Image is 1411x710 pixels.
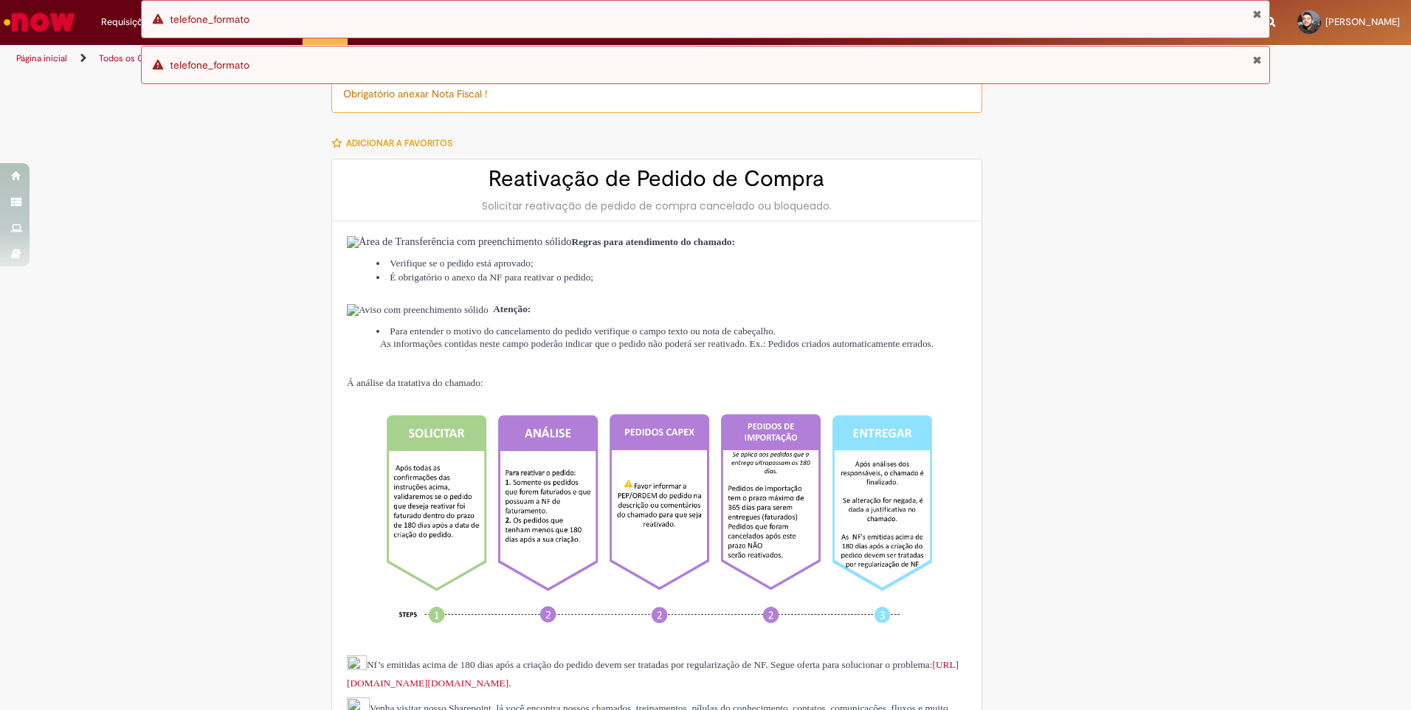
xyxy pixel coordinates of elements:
button: Adicionar a Favoritos [331,128,460,159]
strong: Atenção: [493,303,531,314]
img: ServiceNow [1,7,77,37]
span: Nf’s emitidas acima de 180 dias após a criação do pedido devem ser tratadas por regularização de ... [347,659,959,689]
img: Aviso com preenchimento sólido [347,304,489,316]
img: sys_attachment.do [347,655,367,675]
h2: Reativação de Pedido de Compra [347,167,967,191]
img: Área de Transferência com preenchimento sólido [347,236,572,248]
li: Para entender o motivo do cancelamento do pedido verifique o campo texto ou nota de cabeçalho. [376,324,967,338]
span: [PERSON_NAME] [1325,15,1400,28]
span: telefone_formato [170,58,249,72]
div: Obrigatório anexar Nota Fiscal ! [331,75,982,113]
a: Página inicial [16,52,67,64]
a: Todos os Catálogos [99,52,177,64]
button: Fechar Notificação [1252,8,1262,20]
span: telefone_formato [170,13,249,26]
span: Á análise da tratativa do chamado: [347,377,483,388]
li: Verifique se o pedido está aprovado; [376,256,967,270]
div: Solicitar reativação de pedido de compra cancelado ou bloqueado. [347,199,967,213]
li: É obrigatório o anexo da NF para reativar o pedido; [376,270,967,284]
span: Requisições [101,15,153,30]
button: Fechar Notificação [1252,54,1262,66]
strong: Regras para atendimento do chamado: [572,236,735,247]
span: Adicionar a Favoritos [346,137,452,149]
ul: Trilhas de página [11,45,930,72]
span: As informações contidas neste campo poderão indicar que o pedido não poderá ser reativado. Ex.: P... [380,338,934,349]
